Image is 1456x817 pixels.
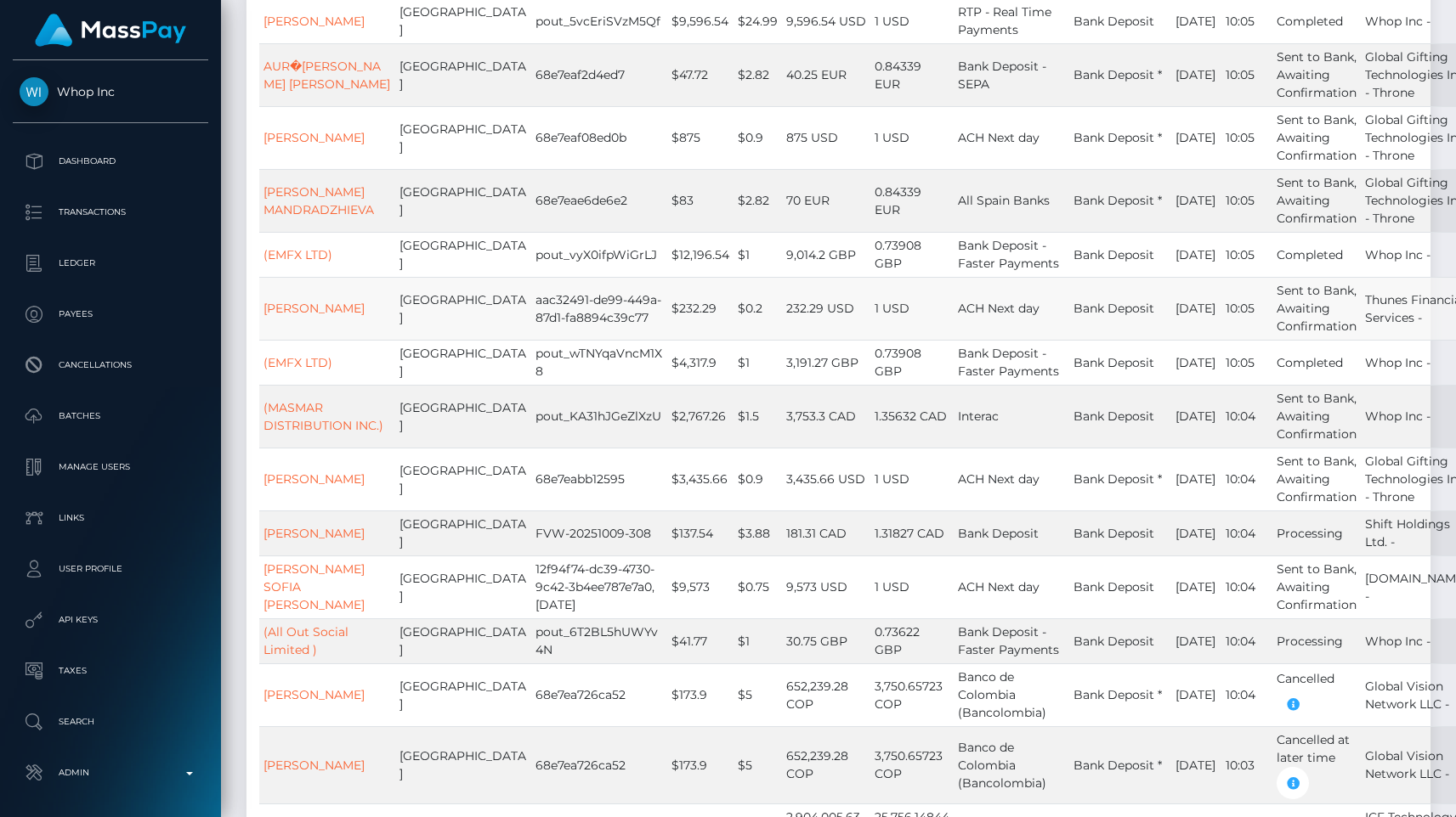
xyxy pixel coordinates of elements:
td: [GEOGRAPHIC_DATA] [395,385,531,448]
td: 1 USD [870,448,954,510]
td: Completed [1272,340,1361,385]
a: [PERSON_NAME] MANDRADZHIEVA [263,184,374,217]
td: 10:05 [1221,277,1272,340]
td: 1.35632 CAD [870,385,954,448]
td: [DATE] [1171,106,1221,169]
span: ACH Next day [958,301,1040,316]
td: Bank Deposit [1069,340,1171,385]
td: [DATE] [1171,663,1221,726]
a: (MASMAR DISTRIBUTION INC.) [263,400,383,433]
td: Bank Deposit * [1069,169,1171,232]
td: 68e7ea726ca52 [531,663,667,726]
td: $875 [667,106,734,169]
td: Cancelled [1272,663,1361,726]
p: Payees [20,301,201,327]
td: [GEOGRAPHIC_DATA] [395,43,531,106]
td: $1 [734,232,782,277]
td: $0.75 [734,555,782,618]
td: [GEOGRAPHIC_DATA] [395,340,531,385]
td: [GEOGRAPHIC_DATA] [395,726,531,803]
td: [DATE] [1171,385,1221,448]
td: 68e7eae6de6e2 [531,169,667,232]
a: Admin [13,752,208,794]
td: [DATE] [1171,448,1221,510]
td: Bank Deposit * [1069,106,1171,169]
p: Cancellations [20,352,201,378]
td: [DATE] [1171,232,1221,277]
a: Taxes [13,650,208,692]
td: 70 EUR [782,169,870,232]
td: [GEOGRAPHIC_DATA] [395,277,531,340]
td: 68e7eaf2d4ed7 [531,43,667,106]
td: Bank Deposit * [1069,726,1171,803]
span: ACH Next day [958,130,1040,145]
td: [GEOGRAPHIC_DATA] [395,555,531,618]
a: (All Out Social Limited ) [263,624,348,657]
td: 10:05 [1221,106,1272,169]
td: [GEOGRAPHIC_DATA] [395,618,531,663]
p: Transactions [20,200,201,225]
td: $41.77 [667,618,734,663]
td: 3,435.66 USD [782,448,870,510]
td: Bank Deposit [1069,232,1171,277]
p: Batches [20,403,201,429]
td: 0.73908 GBP [870,232,954,277]
td: $3,435.66 [667,448,734,510]
td: 3,750.65723 COP [870,726,954,803]
td: $47.72 [667,43,734,106]
span: Bank Deposit - Faster Payments [958,238,1059,271]
p: Manage Users [20,454,201,480]
a: Ledger [13,242,208,285]
td: 9,573 USD [782,555,870,618]
td: $2.82 [734,169,782,232]
span: Bank Deposit [958,526,1039,541]
span: Banco de Colombia (Bancolombia) [958,669,1046,720]
td: Sent to Bank, Awaiting Confirmation [1272,385,1361,448]
td: [GEOGRAPHIC_DATA] [395,663,531,726]
p: Taxes [20,658,201,684]
td: 3,191.27 GBP [782,340,870,385]
p: Links [20,505,201,531]
td: 1 USD [870,106,954,169]
td: $1.5 [734,385,782,448]
td: Processing [1272,618,1361,663]
td: pout_KA31hJGeZlXzU [531,385,667,448]
td: 10:05 [1221,340,1272,385]
td: [DATE] [1171,340,1221,385]
a: Manage Users [13,446,208,488]
td: 10:04 [1221,510,1272,555]
td: Sent to Bank, Awaiting Confirmation [1272,555,1361,618]
td: [DATE] [1171,555,1221,618]
td: Completed [1272,232,1361,277]
td: 232.29 USD [782,277,870,340]
p: Dashboard [20,149,201,174]
td: 0.73622 GBP [870,618,954,663]
td: [GEOGRAPHIC_DATA] [395,232,531,277]
td: $137.54 [667,510,734,555]
td: $1 [734,618,782,663]
a: [PERSON_NAME] [263,130,365,145]
td: [DATE] [1171,169,1221,232]
td: aac32491-de99-449a-87d1-fa8894c39c77 [531,277,667,340]
td: [DATE] [1171,43,1221,106]
td: 10:04 [1221,448,1272,510]
td: 652,239.28 COP [782,663,870,726]
td: 68e7ea726ca52 [531,726,667,803]
td: [DATE] [1171,726,1221,803]
td: Bank Deposit * [1069,43,1171,106]
p: Ledger [20,251,201,276]
td: 652,239.28 COP [782,726,870,803]
td: $2,767.26 [667,385,734,448]
td: Bank Deposit [1069,385,1171,448]
p: Search [20,709,201,735]
td: 10:04 [1221,663,1272,726]
td: Bank Deposit [1069,618,1171,663]
td: 10:04 [1221,555,1272,618]
td: $232.29 [667,277,734,340]
td: [DATE] [1171,277,1221,340]
td: 9,014.2 GBP [782,232,870,277]
a: Batches [13,395,208,437]
td: $12,196.54 [667,232,734,277]
img: MassPay Logo [35,14,186,47]
td: 0.84339 EUR [870,169,954,232]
